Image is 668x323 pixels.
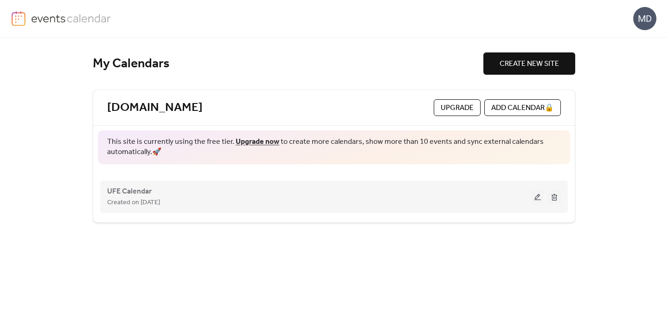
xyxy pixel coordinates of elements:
[107,100,203,116] a: [DOMAIN_NAME]
[500,58,559,70] span: CREATE NEW SITE
[107,197,160,208] span: Created on [DATE]
[236,135,279,149] a: Upgrade now
[12,11,26,26] img: logo
[107,186,152,197] span: UFE Calendar
[483,52,575,75] button: CREATE NEW SITE
[441,103,474,114] span: Upgrade
[434,99,481,116] button: Upgrade
[107,189,152,194] a: UFE Calendar
[107,137,561,158] span: This site is currently using the free tier. to create more calendars, show more than 10 events an...
[633,7,656,30] div: MD
[93,56,483,72] div: My Calendars
[31,11,111,25] img: logo-type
